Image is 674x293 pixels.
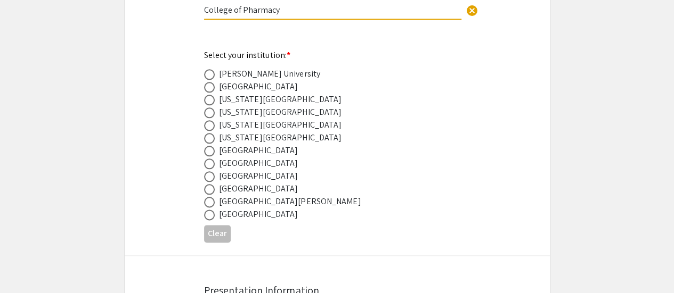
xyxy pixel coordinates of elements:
[466,4,478,17] span: cancel
[204,4,461,15] input: Type Here
[219,119,342,131] div: [US_STATE][GEOGRAPHIC_DATA]
[219,144,298,157] div: [GEOGRAPHIC_DATA]
[219,195,361,208] div: [GEOGRAPHIC_DATA][PERSON_NAME]
[219,182,298,195] div: [GEOGRAPHIC_DATA]
[204,225,231,242] button: Clear
[219,106,342,119] div: [US_STATE][GEOGRAPHIC_DATA]
[219,93,342,106] div: [US_STATE][GEOGRAPHIC_DATA]
[204,49,291,61] mat-label: Select your institution:
[219,208,298,221] div: [GEOGRAPHIC_DATA]
[219,170,298,182] div: [GEOGRAPHIC_DATA]
[219,80,298,93] div: [GEOGRAPHIC_DATA]
[8,245,45,285] iframe: Chat
[219,131,342,144] div: [US_STATE][GEOGRAPHIC_DATA]
[219,157,298,170] div: [GEOGRAPHIC_DATA]
[219,68,320,80] div: [PERSON_NAME] University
